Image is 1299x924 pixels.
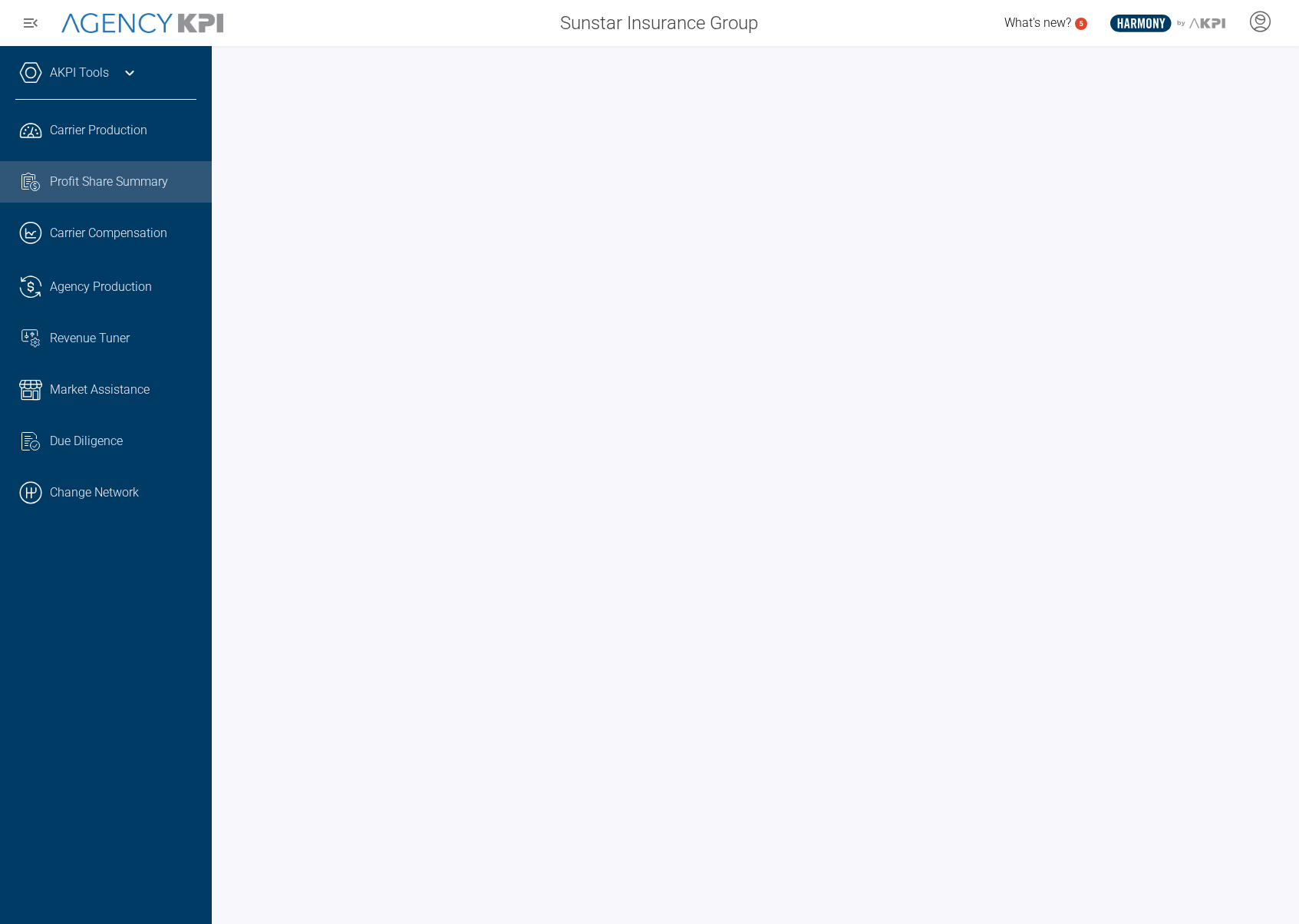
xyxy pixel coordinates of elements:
[1004,15,1071,30] span: What's new?
[50,329,130,348] span: Revenue Tuner
[1079,19,1083,28] text: 5
[50,224,167,243] span: Carrier Compensation
[50,278,152,296] span: Agency Production
[560,9,758,37] span: Sunstar Insurance Group
[50,121,147,140] span: Carrier Production
[50,173,168,191] span: Profit Share Summary
[1075,18,1087,30] a: 5
[50,64,109,82] a: AKPI Tools
[50,381,150,399] span: Market Assistance
[61,13,223,33] img: AgencyKPI
[50,432,123,450] span: Due Diligence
